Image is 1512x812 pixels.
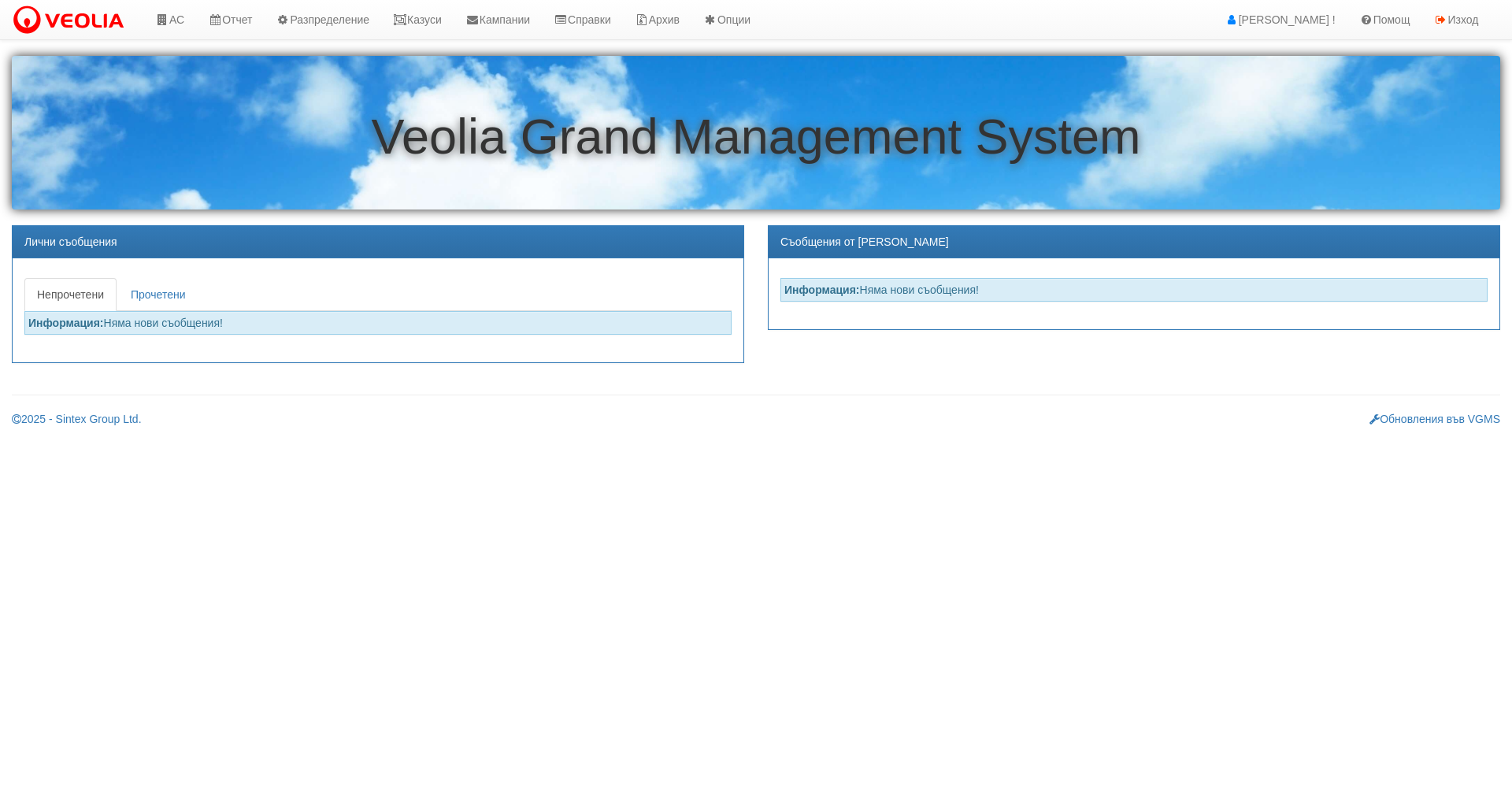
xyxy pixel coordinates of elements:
[769,226,1499,258] div: Съобщения от [PERSON_NAME]
[118,278,198,311] a: Прочетени
[13,226,743,258] div: Лични съобщения
[1369,413,1500,425] a: Обновления във VGMS
[784,284,860,296] strong: Информация:
[28,317,104,329] strong: Информация:
[12,4,132,37] img: VeoliaLogo.png
[24,278,117,311] a: Непрочетени
[780,278,1488,302] div: Няма нови съобщения!
[12,413,142,425] a: 2025 - Sintex Group Ltd.
[12,109,1500,164] h1: Veolia Grand Management System
[24,311,732,335] div: Няма нови съобщения!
